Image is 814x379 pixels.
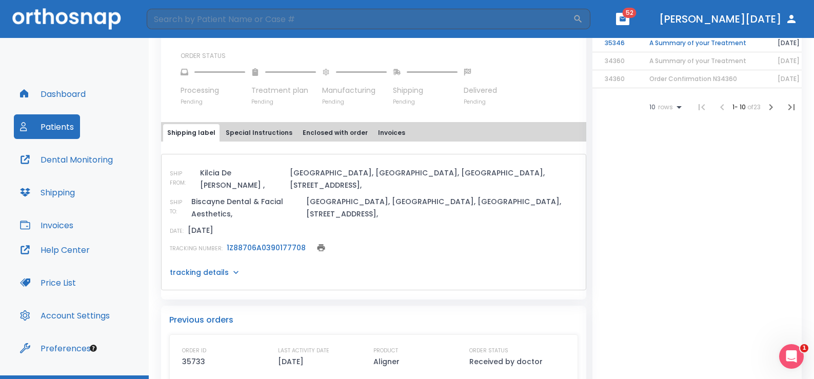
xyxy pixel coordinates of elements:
span: [DATE] [778,74,800,83]
td: A Summary of your Treatment [637,34,765,52]
button: Help Center [14,237,96,262]
div: tabs [163,124,584,142]
p: ORDER ID [182,346,206,355]
span: A Summary of your Treatment [649,56,746,65]
p: Manufacturing [322,85,387,96]
p: SHIP FROM: [170,169,196,188]
input: Search by Patient Name or Case # [147,9,573,29]
span: Order Confirmation N34360 [649,74,737,83]
button: Special Instructions [222,124,296,142]
p: Pending [464,98,497,106]
a: 1Z88706A0390177708 [227,243,306,253]
p: Shipping [393,85,458,96]
p: DATE: [170,227,184,236]
button: Shipping label [163,124,220,142]
span: 10 [649,104,656,111]
button: Patients [14,114,80,139]
span: rows [656,104,673,111]
p: Kilcia De [PERSON_NAME] , [200,167,286,191]
p: Received by doctor [469,355,543,368]
button: Account Settings [14,303,116,328]
span: 1 - 10 [732,103,747,111]
p: Previous orders [169,314,578,326]
button: print [314,241,328,255]
button: Enclosed with order [299,124,372,142]
div: Tooltip anchor [89,344,98,353]
td: [DATE] [765,34,812,52]
p: Pending [393,98,458,106]
p: 35733 [182,355,205,368]
span: 34360 [605,56,625,65]
button: Shipping [14,180,81,205]
p: Aligner [373,355,400,368]
td: 35346 [592,34,637,52]
p: TRACKING NUMBER: [170,244,223,253]
span: 52 [623,8,637,18]
p: [GEOGRAPHIC_DATA], [GEOGRAPHIC_DATA], [GEOGRAPHIC_DATA], [STREET_ADDRESS], [306,195,577,220]
p: [DATE] [278,355,304,368]
p: ORDER STATUS [181,51,579,61]
p: Pending [181,98,245,106]
img: Orthosnap [12,8,121,29]
p: [GEOGRAPHIC_DATA], [GEOGRAPHIC_DATA], [GEOGRAPHIC_DATA], [STREET_ADDRESS], [290,167,578,191]
p: PRODUCT [373,346,398,355]
p: Biscayne Dental & Facial Aesthetics, [191,195,303,220]
p: Processing [181,85,245,96]
button: Invoices [14,213,80,237]
span: 1 [800,344,808,352]
button: [PERSON_NAME][DATE] [655,10,802,28]
button: Dashboard [14,82,92,106]
p: tracking details [170,267,229,277]
button: Dental Monitoring [14,147,119,172]
iframe: Intercom live chat [779,344,804,369]
button: Preferences [14,336,97,361]
button: Price List [14,270,82,295]
p: ORDER STATUS [469,346,508,355]
p: Pending [322,98,387,106]
p: LAST ACTIVITY DATE [278,346,329,355]
span: [DATE] [778,56,800,65]
p: Treatment plan [251,85,316,96]
span: of 23 [747,103,761,111]
p: Delivered [464,85,497,96]
p: [DATE] [188,224,213,236]
p: SHIP TO: [170,198,187,216]
span: 34360 [605,74,625,83]
button: Invoices [374,124,409,142]
p: Pending [251,98,316,106]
